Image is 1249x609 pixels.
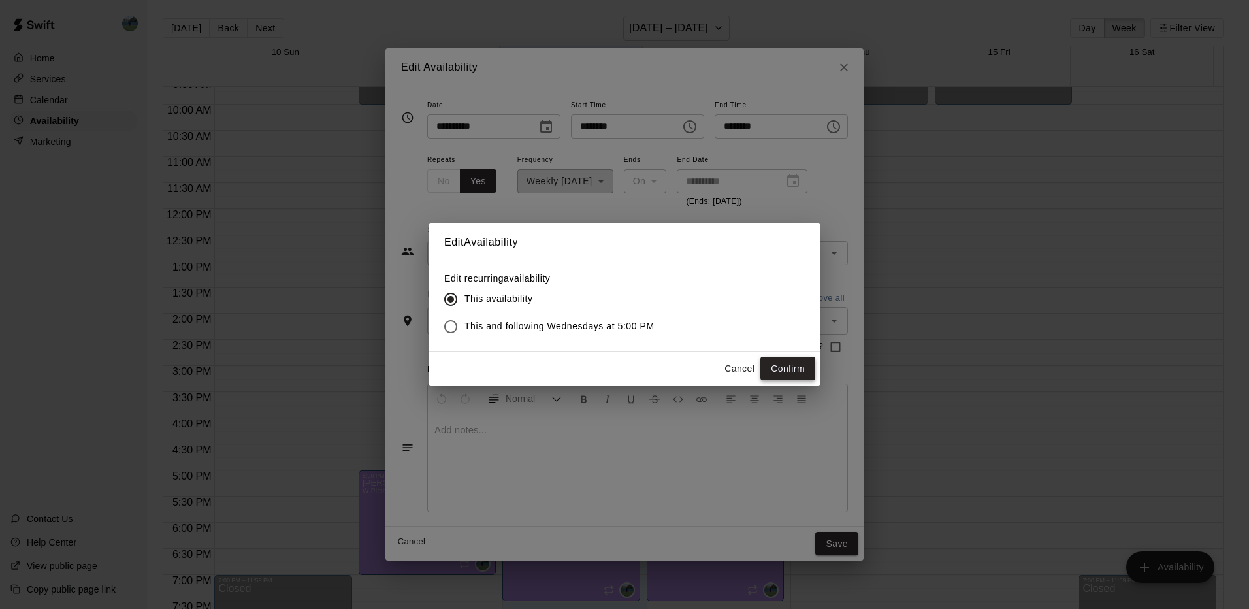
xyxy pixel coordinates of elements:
span: This availability [464,292,532,306]
h2: Edit Availability [429,223,820,261]
label: Edit recurring availability [444,272,665,285]
button: Cancel [719,357,760,381]
button: Confirm [760,357,815,381]
span: This and following Wednesdays at 5:00 PM [464,320,655,333]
